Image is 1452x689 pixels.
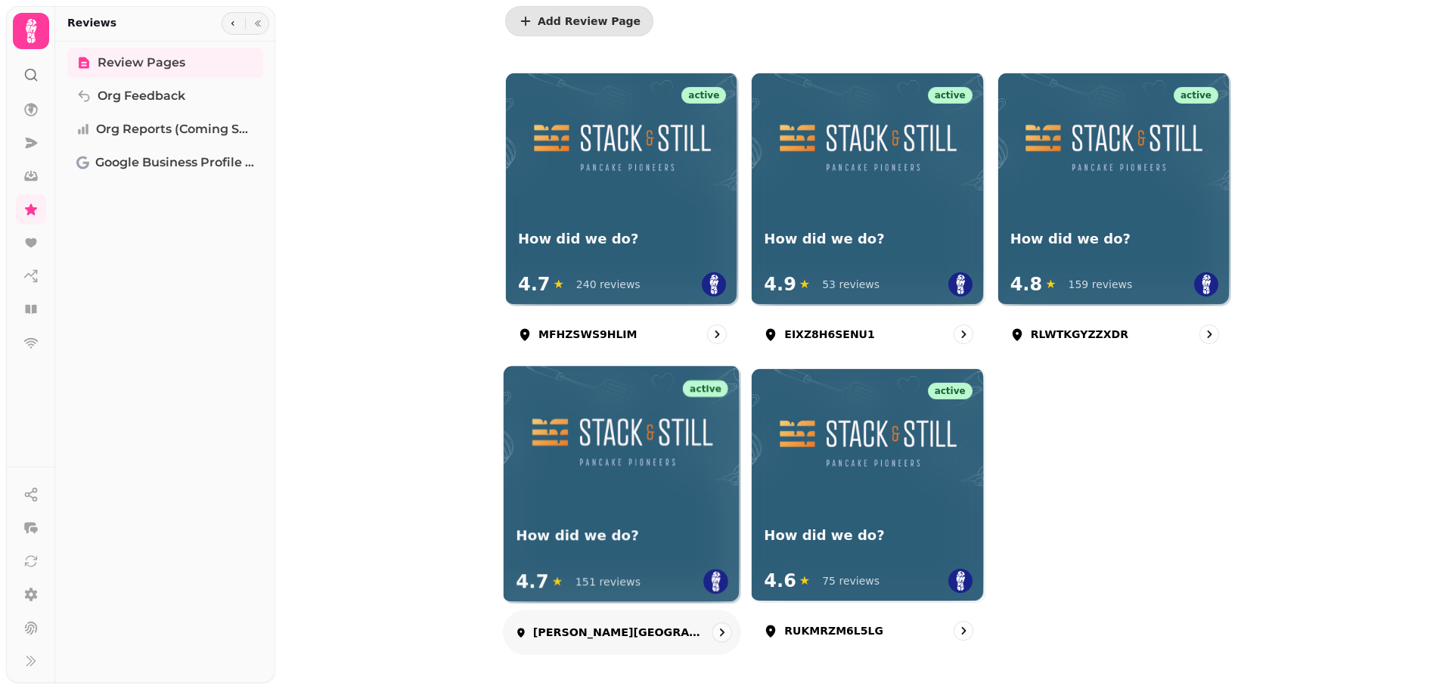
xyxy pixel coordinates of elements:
[751,73,985,356] a: EIXZ8H6SENU1activeHow did we do? How did we do?4.9★53 reviewsEIXZ8H6SENU1
[1045,275,1056,293] span: ★
[928,87,973,104] div: active
[96,120,254,138] span: Org Reports (coming soon)
[533,625,703,641] p: [PERSON_NAME][GEOGRAPHIC_DATA]
[764,526,972,545] h3: How did we do?
[771,98,965,194] img: How did we do?
[764,569,796,593] span: 4.6
[799,275,810,293] span: ★
[98,87,185,105] span: Org Feedback
[538,327,638,342] p: MFHZSWS9HLIM
[1194,272,1218,296] img: st.png
[997,73,1231,356] a: RLWTKGYZZXDRactiveHow did we do?How did we do?4.8★159 reviewsRLWTKGYZZXDR
[956,623,971,638] svg: go to
[822,573,880,588] div: 75 reviews
[67,147,263,178] a: Google Business Profile (Beta)
[751,368,985,652] a: RUKMRZM6L5LGactiveHow did we do?How did we do?4.6★75 reviewsRUKMRZM6L5LG
[771,393,965,490] img: How did we do?
[67,15,116,30] h2: Reviews
[799,572,810,590] span: ★
[709,327,724,342] svg: go to
[552,573,563,591] span: ★
[683,380,728,397] div: active
[67,81,263,111] a: Org Feedback
[518,272,551,296] span: 4.7
[1010,230,1218,249] h3: How did we do?
[1031,327,1128,342] p: RLWTKGYZZXDR
[67,114,263,144] a: Org Reports (coming soon)
[516,526,728,545] h3: How did we do?
[505,73,739,356] a: MFHZSWS9HLIMactiveHow did we do?How did we do?4.7★240 reviewsMFHZSWS9HLIM
[554,275,564,293] span: ★
[538,16,641,26] span: Add Review Page
[1010,272,1043,296] span: 4.8
[715,625,730,641] svg: go to
[576,574,641,589] div: 151 reviews
[67,48,263,78] a: Review Pages
[95,154,254,172] span: Google Business Profile (Beta)
[523,391,721,490] img: How did we do?
[503,366,742,656] a: West George StactiveHow did we do?How did we do?4.7★151 reviews[PERSON_NAME][GEOGRAPHIC_DATA]
[703,570,728,594] img: st.png
[764,272,796,296] span: 4.9
[764,230,972,249] h3: How did we do?
[518,230,726,249] h3: How did we do?
[1202,327,1217,342] svg: go to
[505,6,653,36] button: Add Review Page
[948,569,973,593] img: st.png
[1017,98,1211,194] img: How did we do?
[928,383,973,399] div: active
[702,272,726,296] img: st.png
[784,327,874,342] p: EIXZ8H6SENU1
[516,570,548,594] span: 4.7
[1069,277,1133,292] div: 159 reviews
[526,98,719,194] img: How did we do?
[956,327,971,342] svg: go to
[576,277,641,292] div: 240 reviews
[948,272,973,296] img: st.png
[1174,87,1218,104] div: active
[98,54,185,72] span: Review Pages
[784,623,883,638] p: RUKMRZM6L5LG
[822,277,880,292] div: 53 reviews
[55,42,275,683] nav: Tabs
[681,87,726,104] div: active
